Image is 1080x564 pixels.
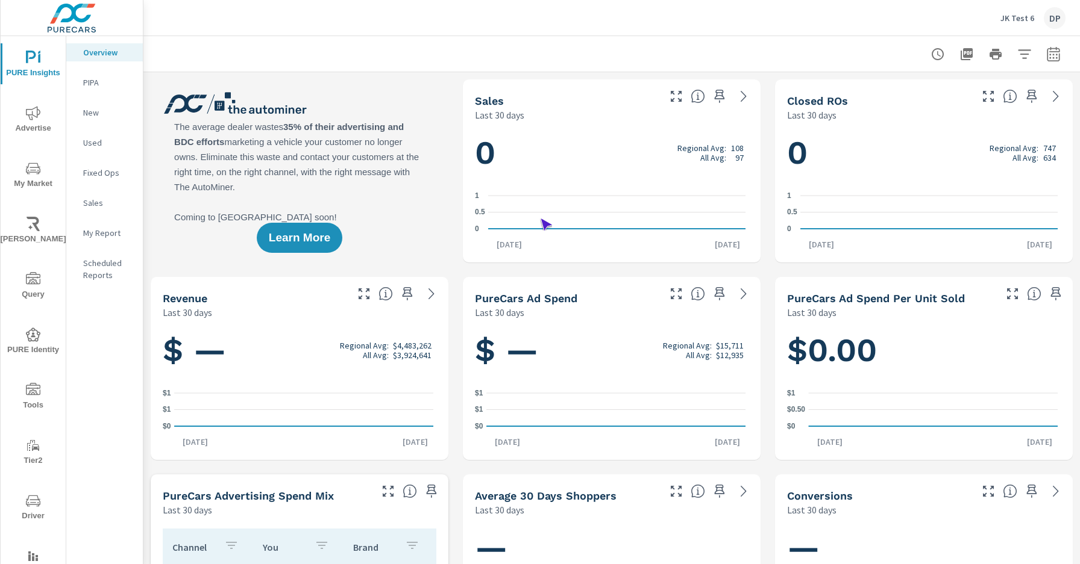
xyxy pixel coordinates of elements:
h5: Sales [475,95,504,107]
p: Sales [83,197,133,209]
p: You [263,541,305,553]
span: PURE Identity [4,327,62,357]
div: PIPA [66,73,143,91]
p: $15,711 [716,341,744,350]
text: 1 [475,191,479,200]
p: [DATE] [1019,436,1061,448]
p: [DATE] [488,238,530,250]
div: Scheduled Reports [66,254,143,284]
span: Tier2 [4,438,62,468]
text: $1 [475,389,483,397]
p: Last 30 days [163,305,212,320]
text: $0 [475,422,483,430]
p: Last 30 days [475,108,524,122]
h1: $ — [475,330,749,371]
p: [DATE] [809,436,851,448]
p: 97 [735,153,744,163]
p: [DATE] [1019,238,1061,250]
p: [DATE] [394,436,436,448]
p: Channel [172,541,215,553]
span: Total sales revenue over the selected date range. [Source: This data is sourced from the dealer’s... [378,287,393,301]
p: 747 [1043,143,1056,153]
span: Save this to your personalized report [710,87,729,106]
p: 634 [1043,153,1056,163]
h5: PureCars Ad Spend [475,292,577,305]
h1: $ — [163,330,436,371]
h5: Average 30 Days Shoppers [475,489,617,502]
span: My Market [4,161,62,191]
span: The number of dealer-specified goals completed by a visitor. [Source: This data is provided by th... [1003,484,1017,498]
button: Make Fullscreen [667,482,686,501]
div: DP [1044,7,1066,29]
p: All Avg: [1012,153,1038,163]
span: Total cost of media for all PureCars channels for the selected dealership group over the selected... [691,287,705,301]
span: Learn More [269,232,330,243]
button: Select Date Range [1041,42,1066,66]
h1: 0 [787,132,1061,173]
a: See more details in report [734,482,753,501]
text: 0.5 [475,208,485,217]
div: New [66,104,143,122]
p: $4,483,262 [393,341,432,350]
p: Scheduled Reports [83,257,133,281]
span: Query [4,272,62,302]
button: Make Fullscreen [378,482,398,501]
h5: PureCars Advertising Spend Mix [163,489,334,502]
a: See more details in report [422,284,441,303]
p: Regional Avg: [677,143,726,153]
button: Print Report [984,42,1008,66]
p: 108 [731,143,744,153]
button: "Export Report to PDF" [955,42,979,66]
div: Fixed Ops [66,164,143,182]
p: Last 30 days [475,305,524,320]
p: Last 30 days [787,503,837,517]
p: My Report [83,227,133,239]
a: See more details in report [734,87,753,106]
button: Apply Filters [1012,42,1037,66]
span: Tools [4,383,62,412]
p: Last 30 days [787,108,837,122]
button: Make Fullscreen [1003,284,1022,303]
p: $12,935 [716,350,744,360]
a: See more details in report [1046,482,1066,501]
span: Save this to your personalized report [1022,482,1041,501]
span: [PERSON_NAME] [4,217,62,246]
h1: 0 [475,132,749,173]
p: [DATE] [486,436,529,448]
text: 0 [475,225,479,233]
p: $3,924,641 [393,350,432,360]
text: 0.5 [787,208,797,217]
span: Save this to your personalized report [422,482,441,501]
button: Learn More [257,223,342,253]
p: Regional Avg: [990,143,1038,153]
p: Overview [83,46,133,58]
p: Last 30 days [163,503,212,517]
text: $1 [163,406,171,414]
p: PIPA [83,76,133,88]
a: See more details in report [734,284,753,303]
span: Save this to your personalized report [398,284,417,303]
p: Used [83,137,133,149]
p: Regional Avg: [663,341,712,350]
p: [DATE] [706,436,749,448]
button: Make Fullscreen [667,87,686,106]
span: Advertise [4,106,62,135]
span: Number of Repair Orders Closed by the selected dealership group over the selected time range. [So... [1003,89,1017,104]
p: [DATE] [800,238,843,250]
text: $0.50 [787,406,805,414]
h1: $0.00 [787,330,1061,371]
p: Regional Avg: [340,341,389,350]
div: Sales [66,194,143,212]
span: This table looks at how you compare to the amount of budget you spend per channel as opposed to y... [403,484,417,498]
span: Driver [4,494,62,523]
span: Save this to your personalized report [710,482,729,501]
div: My Report [66,224,143,242]
div: Overview [66,43,143,61]
h5: Closed ROs [787,95,848,107]
p: All Avg: [686,350,712,360]
a: See more details in report [1046,87,1066,106]
button: Make Fullscreen [979,482,998,501]
span: Number of vehicles sold by the dealership over the selected date range. [Source: This data is sou... [691,89,705,104]
p: Brand [353,541,395,553]
p: Last 30 days [787,305,837,320]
